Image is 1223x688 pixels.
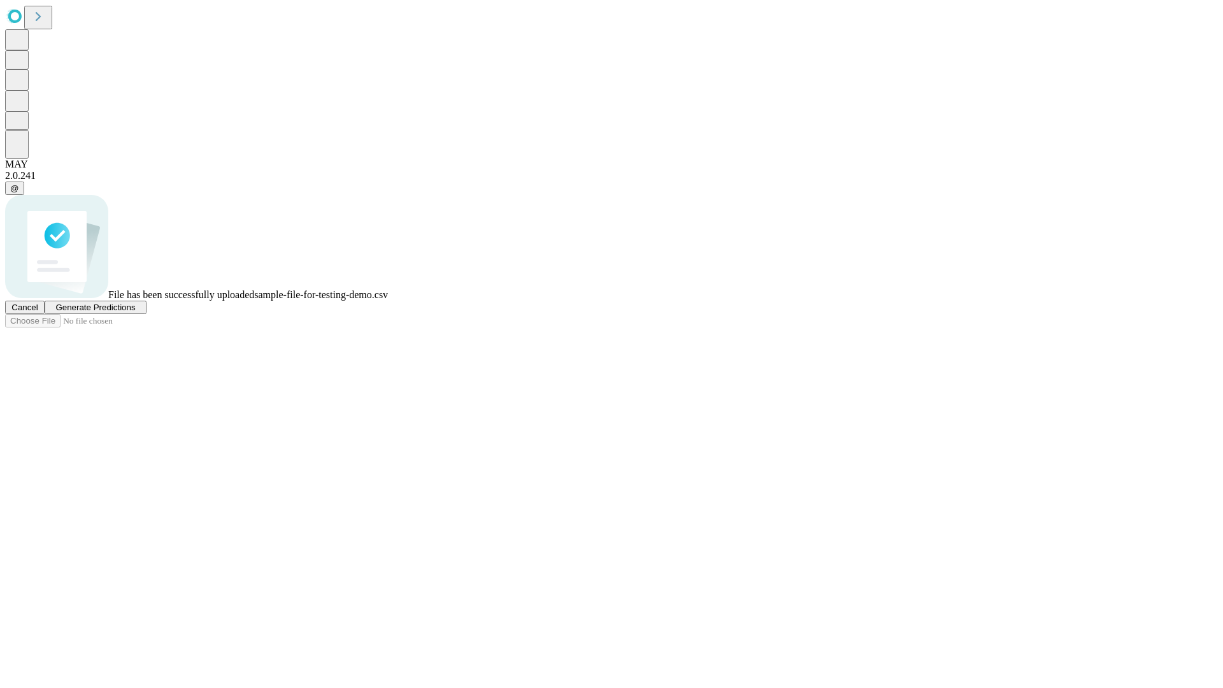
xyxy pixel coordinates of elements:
span: @ [10,183,19,193]
button: Cancel [5,301,45,314]
div: MAY [5,159,1218,170]
span: File has been successfully uploaded [108,289,254,300]
button: Generate Predictions [45,301,147,314]
span: Generate Predictions [55,303,135,312]
button: @ [5,182,24,195]
div: 2.0.241 [5,170,1218,182]
span: Cancel [11,303,38,312]
span: sample-file-for-testing-demo.csv [254,289,388,300]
